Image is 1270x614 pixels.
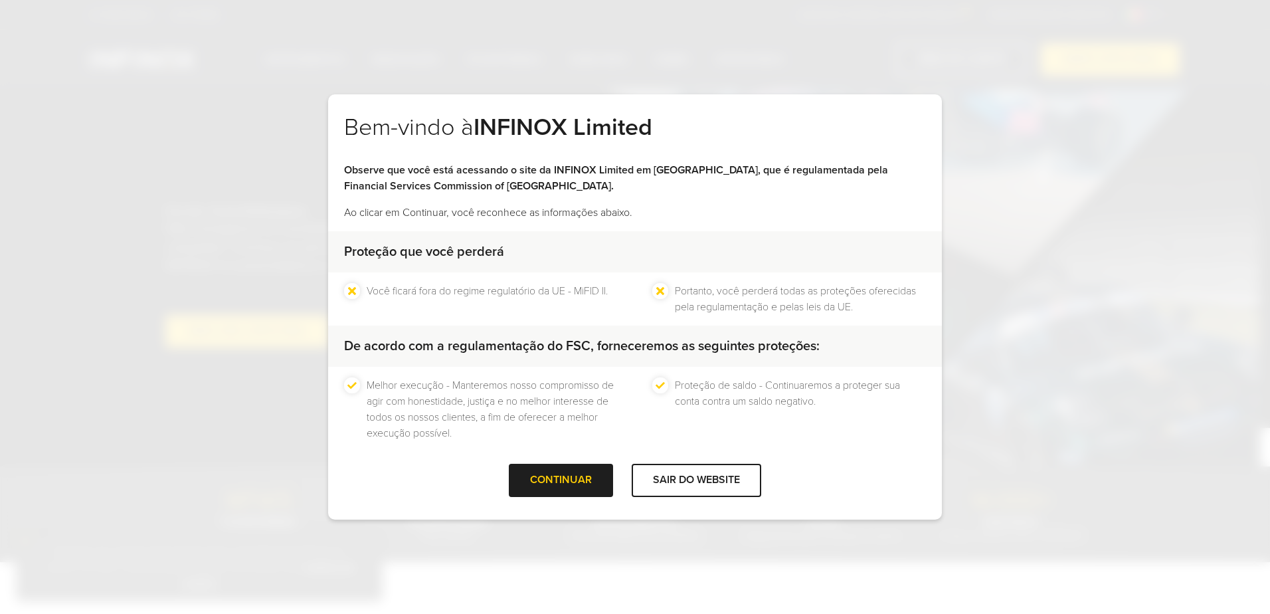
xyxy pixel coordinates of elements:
div: CONTINUAR [509,464,613,496]
strong: Proteção que você perderá [344,244,504,260]
div: SAIR DO WEBSITE [632,464,761,496]
li: Você ficará fora do regime regulatório da UE - MiFID II. [367,283,608,315]
li: Melhor execução - Manteremos nosso compromisso de agir com honestidade, justiça e no melhor inter... [367,377,618,441]
h2: Bem-vindo à [344,113,926,162]
strong: Observe que você está acessando o site da INFINOX Limited em [GEOGRAPHIC_DATA], que é regulamenta... [344,163,888,193]
strong: INFINOX Limited [474,113,652,142]
p: Ao clicar em Continuar, você reconhece as informações abaixo. [344,205,926,221]
li: Proteção de saldo - Continuaremos a proteger sua conta contra um saldo negativo. [675,377,926,441]
li: Portanto, você perderá todas as proteções oferecidas pela regulamentação e pelas leis da UE. [675,283,926,315]
strong: De acordo com a regulamentação do FSC, forneceremos as seguintes proteções: [344,338,820,354]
